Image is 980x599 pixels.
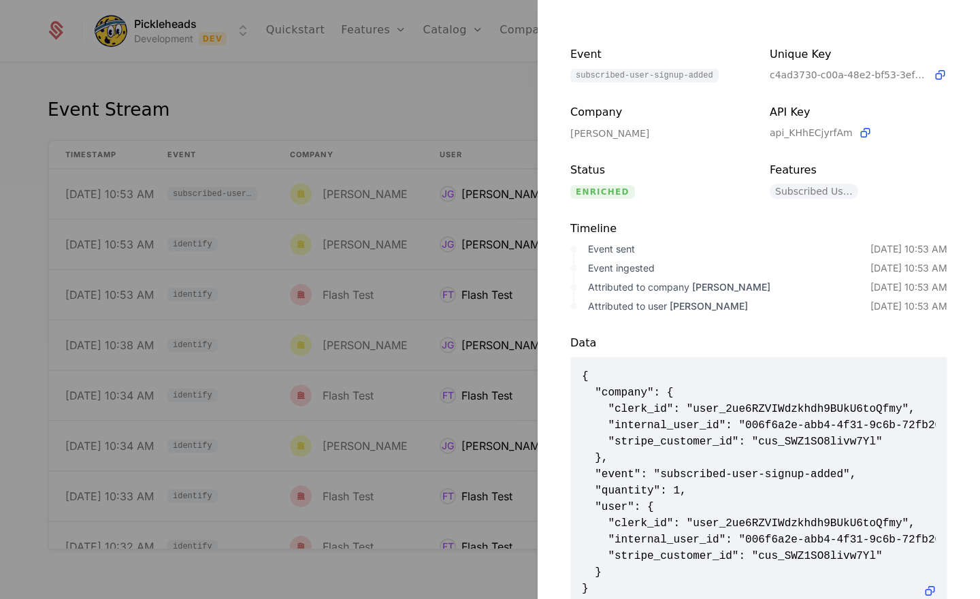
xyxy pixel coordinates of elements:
[770,46,947,63] div: Unique Key
[588,299,870,313] div: Attributed to user
[870,242,947,256] div: [DATE] 10:53 AM
[770,162,947,178] div: Features
[588,261,870,275] div: Event ingested
[770,184,858,199] span: Subscribed User Signups
[692,281,770,293] span: [PERSON_NAME]
[570,104,748,121] div: Company
[770,126,853,140] span: api_KHhECjyrfAm
[588,242,870,256] div: Event sent
[570,69,719,82] span: subscribed-user-signup-added
[570,185,635,199] span: enriched
[770,68,928,82] span: c4ad3730-c00a-48e2-bf53-3ef3a3ff8dba
[870,299,947,313] div: [DATE] 10:53 AM
[570,335,947,351] div: Data
[870,280,947,294] div: [DATE] 10:53 AM
[570,221,947,237] div: Timeline
[588,280,870,294] div: Attributed to company
[770,104,947,120] div: API Key
[570,127,748,140] div: [PERSON_NAME]
[582,368,936,597] span: { "company": { "clerk_id": "user_2ue6RZVIWdzkhdh9BUkU6toQfmy", "internal_user_id": "006f6a2e-abb4...
[670,300,748,312] span: [PERSON_NAME]
[570,162,748,180] div: Status
[570,46,748,63] div: Event
[870,261,947,275] div: [DATE] 10:53 AM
